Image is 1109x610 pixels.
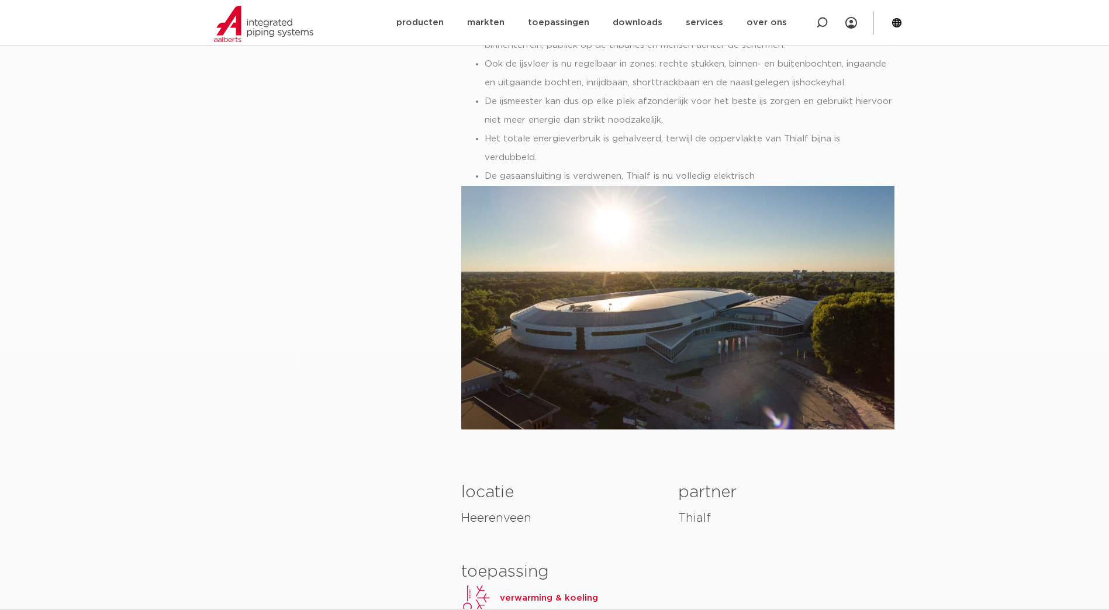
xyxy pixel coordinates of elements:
li: Ook de ijsvloer is nu regelbaar in zones: rechte stukken, binnen- en buitenbochten, ingaande en u... [485,55,894,92]
li: Het totale energieverbruik is gehalveerd, terwijl de oppervlakte van Thialf bijna is verdubbeld. [485,130,894,167]
h4: Thialf [678,509,895,528]
h4: Heerenveen [461,509,678,528]
span: verwarming & koeling [500,593,598,604]
h3: partner [678,481,895,504]
h3: locatie [461,481,678,504]
li: De ijsmeester kan dus op elke plek afzonderlijk voor het beste ijs zorgen en gebruikt hiervoor ni... [485,92,894,130]
li: De gasaansluiting is verdwenen, Thialf is nu volledig elektrisch [485,167,894,186]
h3: toepassing [461,560,678,584]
